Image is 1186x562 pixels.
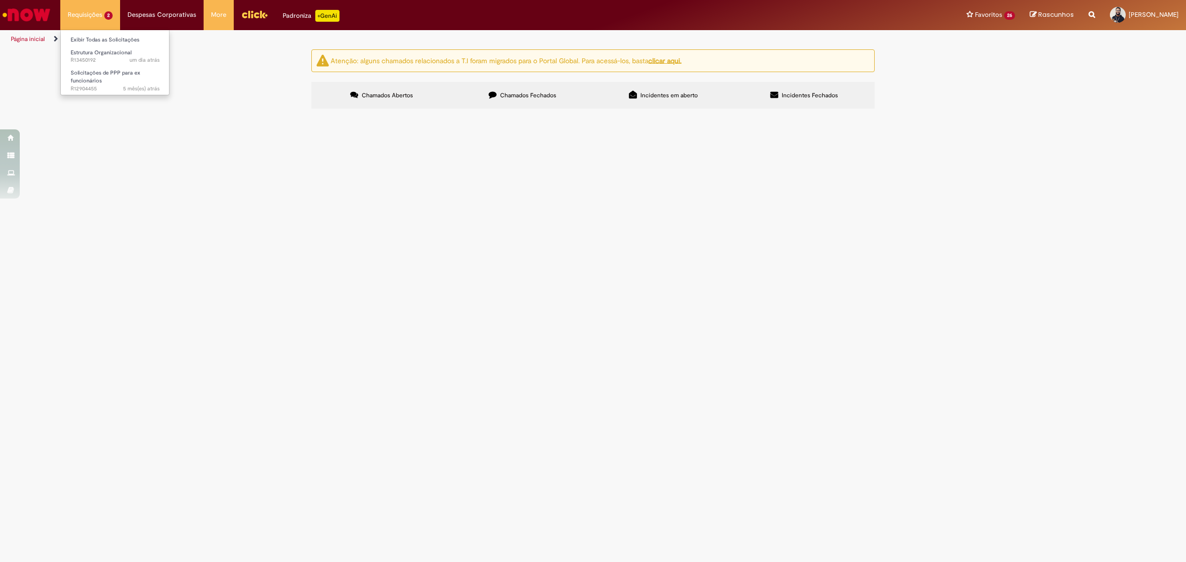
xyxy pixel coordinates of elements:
div: Padroniza [283,10,339,22]
span: More [211,10,226,20]
span: Favoritos [975,10,1002,20]
span: Chamados Abertos [362,91,413,99]
img: click_logo_yellow_360x200.png [241,7,268,22]
a: Rascunhos [1030,10,1074,20]
span: 26 [1004,11,1015,20]
a: Exibir Todas as Solicitações [61,35,169,45]
ul: Trilhas de página [7,30,783,48]
span: Solicitações de PPP para ex funcionários [71,69,140,84]
a: Aberto R13450192 : Estrutura Organizacional [61,47,169,66]
span: Incidentes em aberto [640,91,698,99]
a: Página inicial [11,35,45,43]
span: Chamados Fechados [500,91,556,99]
span: Estrutura Organizacional [71,49,131,56]
span: Incidentes Fechados [782,91,838,99]
span: Despesas Corporativas [127,10,196,20]
span: [PERSON_NAME] [1129,10,1179,19]
ng-bind-html: Atenção: alguns chamados relacionados a T.I foram migrados para o Portal Global. Para acessá-los,... [331,56,681,65]
span: Rascunhos [1038,10,1074,19]
ul: Requisições [60,30,169,95]
span: um dia atrás [129,56,160,64]
span: 2 [104,11,113,20]
span: R12904455 [71,85,160,93]
span: Requisições [68,10,102,20]
p: +GenAi [315,10,339,22]
time: 08/04/2025 08:12:43 [123,85,160,92]
span: R13450192 [71,56,160,64]
time: 26/08/2025 18:23:22 [129,56,160,64]
a: Aberto R12904455 : Solicitações de PPP para ex funcionários [61,68,169,89]
img: ServiceNow [1,5,52,25]
span: 5 mês(es) atrás [123,85,160,92]
a: clicar aqui. [648,56,681,65]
